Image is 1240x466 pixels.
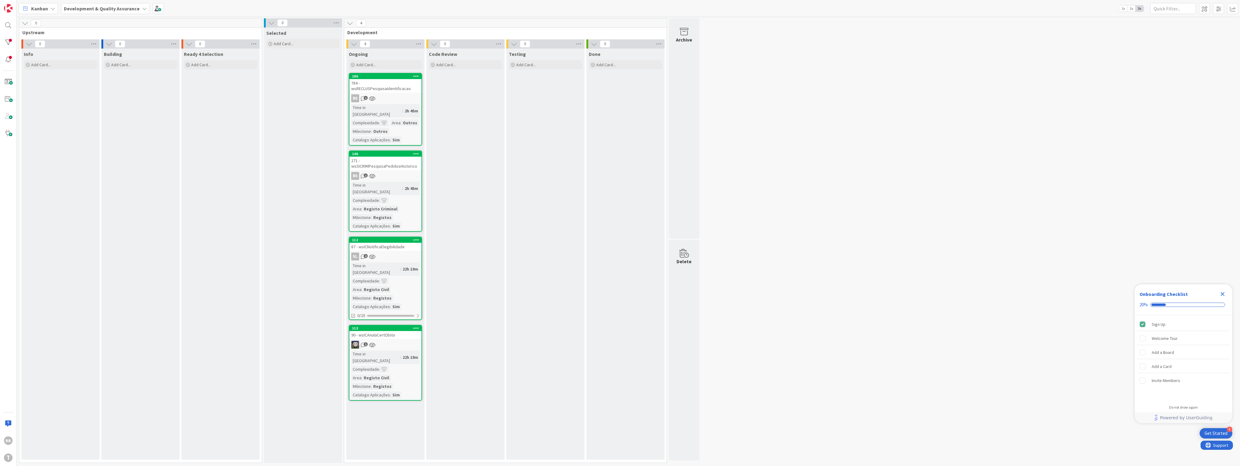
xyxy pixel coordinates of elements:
[351,206,361,212] div: Area
[31,5,48,12] span: Kanban
[1152,377,1180,384] div: Invite Members
[676,36,692,43] div: Archive
[349,237,421,251] div: 11287 - wsICNotificaElegibilidade
[352,238,421,242] div: 112
[436,62,456,67] span: Add Card...
[1137,332,1230,345] div: Welcome Tour is incomplete.
[351,391,390,398] div: Catalogo Aplicações
[440,40,450,48] span: 0
[391,391,401,398] div: Sim
[351,94,359,102] div: BS
[349,73,422,146] a: 186784 - wsRECLUSPesquisaIdentificacaoBSTime in [GEOGRAPHIC_DATA]:2h 45mComplexidade:Area:OutrosM...
[1200,428,1232,439] div: Open Get Started checklist, remaining modules: 4
[364,173,368,177] span: 1
[1135,315,1232,401] div: Checklist items
[372,214,393,221] div: Registos
[391,303,401,310] div: Sim
[351,253,359,260] div: SL
[596,62,616,67] span: Add Card...
[516,62,536,67] span: Add Card...
[362,206,399,212] div: Registo Criminal
[351,197,379,204] div: Complexidade
[351,128,371,135] div: Milestone
[349,172,421,180] div: BS
[349,157,421,170] div: 271 - wsSICRIMPesquisaPedidosHistorico
[191,62,211,67] span: Add Card...
[351,223,390,229] div: Catalogo Aplicações
[351,374,361,381] div: Area
[1127,5,1136,12] span: 2x
[64,5,140,12] b: Development & Quality Assurance
[1136,5,1144,12] span: 3x
[351,286,361,293] div: Area
[371,383,372,390] span: :
[429,51,457,57] span: Code Review
[1140,290,1188,298] div: Onboarding Checklist
[364,254,368,258] span: 2
[401,354,420,361] div: 22h 19m
[195,40,205,48] span: 0
[347,29,659,35] span: Development
[351,383,371,390] div: Milestone
[351,104,402,118] div: Time in [GEOGRAPHIC_DATA]
[371,295,372,301] span: :
[391,137,401,143] div: Sim
[349,151,421,157] div: 146
[349,51,368,57] span: Ongoing
[371,214,372,221] span: :
[1135,412,1232,423] div: Footer
[13,1,28,8] span: Support
[390,391,391,398] span: :
[31,62,51,67] span: Add Card...
[1152,321,1165,328] div: Sign Up
[509,51,526,57] span: Testing
[31,20,41,27] span: 0
[362,286,391,293] div: Registo Civil
[677,258,692,265] div: Delete
[349,151,422,232] a: 146271 - wsSICRIMPesquisaPedidosHistoricoBSTime in [GEOGRAPHIC_DATA]:2h 45mComplexidade:Area:Regi...
[349,325,422,401] a: 11390 - wsICAnulaCertObitoLSTime in [GEOGRAPHIC_DATA]:22h 19mComplexidade:Area:Registo CivilMiles...
[1169,405,1198,410] div: Do not show again
[360,40,370,48] span: 4
[372,295,393,301] div: Registos
[4,436,13,445] div: RB
[379,197,380,204] span: :
[357,312,365,319] span: 0/25
[1140,302,1148,308] div: 20%
[349,74,421,79] div: 186
[361,374,362,381] span: :
[390,119,400,126] div: Area
[600,40,610,48] span: 0
[349,341,421,349] div: LS
[361,286,362,293] span: :
[349,237,422,320] a: 11287 - wsICNotificaElegibilidadeSLTime in [GEOGRAPHIC_DATA]:22h 19mComplexidade:Area:Registo Civ...
[1140,302,1227,308] div: Checklist progress: 20%
[379,119,380,126] span: :
[1135,284,1232,423] div: Checklist Container
[403,107,420,114] div: 2h 45m
[349,94,421,102] div: BS
[356,20,366,27] span: 4
[351,295,371,301] div: Milestone
[400,266,401,272] span: :
[104,51,122,57] span: Building
[351,119,379,126] div: Complexidade
[361,206,362,212] span: :
[351,351,400,364] div: Time in [GEOGRAPHIC_DATA]
[589,51,600,57] span: Done
[401,119,419,126] div: Outros
[371,128,372,135] span: :
[400,354,401,361] span: :
[349,237,421,243] div: 112
[402,185,403,192] span: :
[1227,427,1232,432] div: 4
[364,342,368,346] span: 1
[379,278,380,284] span: :
[390,223,391,229] span: :
[349,151,421,170] div: 146271 - wsSICRIMPesquisaPedidosHistorico
[400,119,401,126] span: :
[349,326,421,331] div: 113
[390,303,391,310] span: :
[349,331,421,339] div: 90 - wsICAnulaCertObito
[266,30,286,36] span: Selected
